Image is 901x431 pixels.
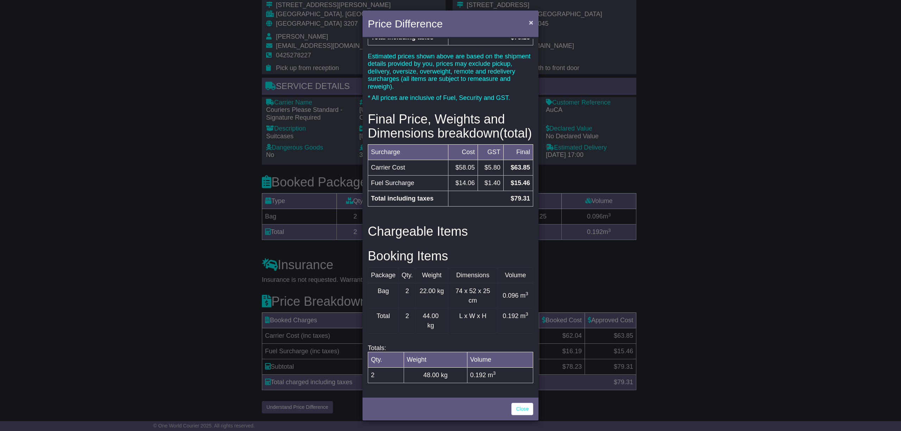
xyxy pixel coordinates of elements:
[511,403,533,415] a: Close
[368,176,448,191] td: Fuel Surcharge
[423,372,448,379] span: 48.00 kg
[368,352,404,368] td: Qty.
[448,308,498,333] td: L x W x H
[478,145,504,160] td: GST
[529,18,533,26] span: ×
[493,370,496,376] sup: 3
[399,267,416,283] td: Qty.
[371,286,396,296] div: Bag
[448,267,498,283] td: Dimensions
[368,249,533,263] h3: Booking Items
[448,145,478,160] td: Cost
[503,176,533,191] td: $15.46
[416,267,448,283] td: Weight
[498,283,533,309] td: 0.096 m
[525,15,537,30] button: Close
[368,344,386,351] span: Totals:
[368,53,533,91] p: Estimated prices shown above are based on the shipment details provided by you, prices may exclud...
[368,160,448,176] td: Carrier Cost
[525,291,528,296] sup: 3
[448,283,498,309] td: 74 x 52 x 25 cm
[467,352,533,368] td: Volume
[525,311,528,317] sup: 3
[368,308,399,333] td: Total
[368,224,533,239] h3: Chargeable Items
[498,267,533,283] td: Volume
[498,308,533,333] td: 0.192 m
[503,160,533,176] td: $63.85
[368,267,399,283] td: Package
[448,176,478,191] td: $14.06
[399,308,416,333] td: 2
[470,372,496,379] span: 0.192 m
[503,145,533,160] td: Final
[448,191,533,207] td: $79.31
[368,94,533,102] p: * All prices are inclusive of Fuel, Security and GST.
[399,283,416,309] td: 2
[478,160,504,176] td: $5.80
[478,176,504,191] td: $1.40
[368,145,448,160] td: Surcharge
[416,308,448,333] td: 44.00 kg
[368,368,404,383] td: 2
[368,191,448,207] td: Total including taxes
[368,112,533,140] h3: Final Price, Weights and Dimensions breakdown(total)
[416,283,448,309] td: 22.00 kg
[368,16,443,32] h4: Price Difference
[404,352,467,368] td: Weight
[448,160,478,176] td: $58.05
